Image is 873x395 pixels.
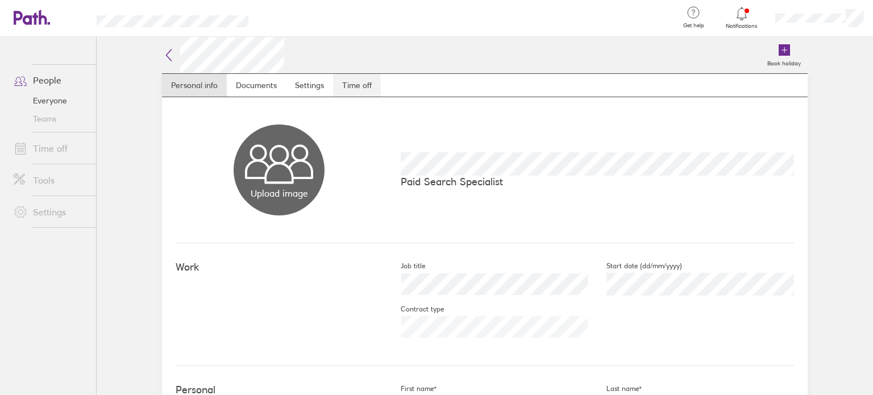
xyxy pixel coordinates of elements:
[760,37,808,73] a: Book holiday
[333,74,381,97] a: Time off
[724,23,760,30] span: Notifications
[383,305,444,314] label: Contract type
[5,92,96,110] a: Everyone
[588,384,642,393] label: Last name*
[5,137,96,160] a: Time off
[5,110,96,128] a: Teams
[227,74,286,97] a: Documents
[588,261,682,271] label: Start date (dd/mm/yyyy)
[5,169,96,192] a: Tools
[383,384,436,393] label: First name*
[724,6,760,30] a: Notifications
[176,261,383,273] h4: Work
[5,69,96,92] a: People
[401,176,794,188] p: Paid Search Specialist
[760,57,808,67] label: Book holiday
[675,22,712,29] span: Get help
[5,201,96,223] a: Settings
[286,74,333,97] a: Settings
[162,74,227,97] a: Personal info
[383,261,425,271] label: Job title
